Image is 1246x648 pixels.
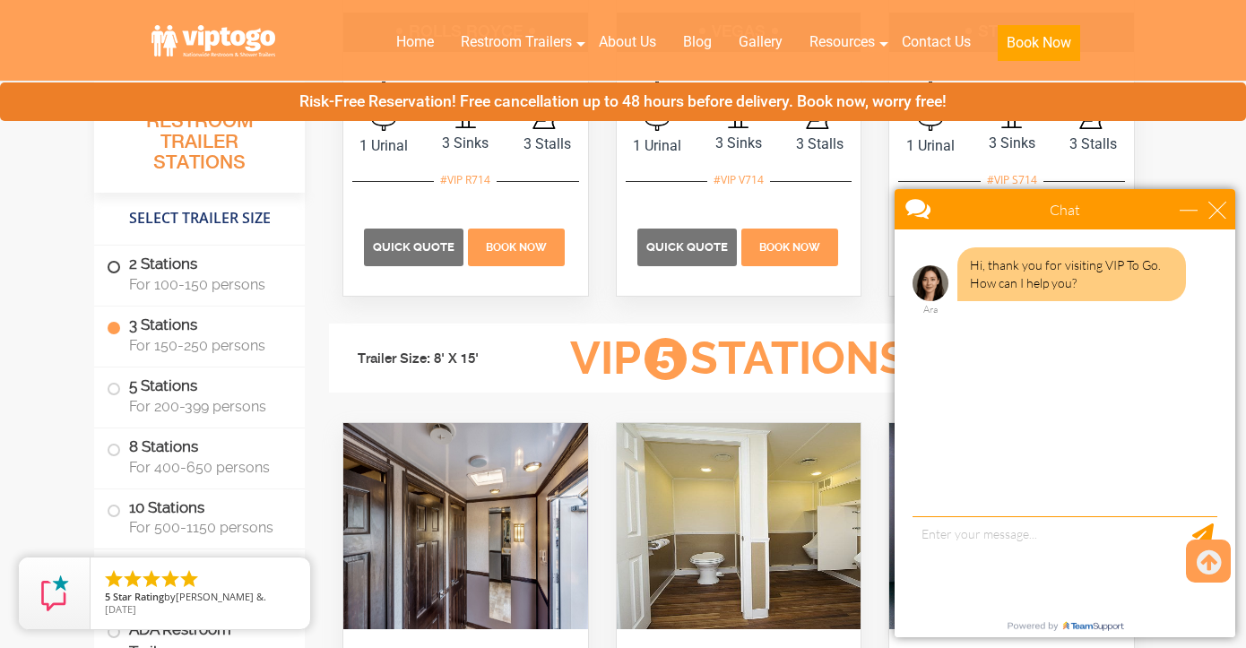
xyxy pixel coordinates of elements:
[129,459,283,476] span: For 400-650 persons
[759,241,820,254] span: Book Now
[617,423,861,629] img: Full view of five station restroom trailer with two separate doors for men and women
[796,22,888,62] a: Resources
[103,568,125,590] li: 
[107,307,292,362] label: 3 Stations
[141,568,162,590] li: 
[971,133,1052,154] span: 3 Sinks
[122,568,143,590] li: 
[707,168,770,192] div: #VIP V714
[884,178,1246,648] iframe: Live Chat Box
[129,398,283,415] span: For 200-399 persons
[447,22,585,62] a: Restroom Trailers
[113,590,164,603] span: Star Rating
[670,22,725,62] a: Blog
[129,276,283,293] span: For 100-150 persons
[160,568,181,590] li: 
[129,337,283,354] span: For 150-250 persons
[94,85,305,193] h3: All Portable Restroom Trailer Stations
[725,22,796,62] a: Gallery
[434,168,497,192] div: #VIP R714
[585,22,670,62] a: About Us
[107,489,292,545] label: 10 Stations
[698,133,780,154] span: 3 Sinks
[105,592,296,604] span: by
[107,549,292,605] label: Sink Trailer
[107,428,292,484] label: 8 Stations
[888,22,984,62] a: Contact Us
[889,135,971,157] span: 1 Urinal
[1052,134,1134,155] span: 3 Stalls
[107,367,292,423] label: 5 Stations
[542,334,935,384] h3: VIP Stations
[342,333,542,386] li: Trailer Size: 8' X 15'
[105,602,136,616] span: [DATE]
[343,135,425,157] span: 1 Urinal
[37,575,73,611] img: Review Rating
[486,241,547,254] span: Book Now
[178,568,200,590] li: 
[176,590,266,603] span: [PERSON_NAME] &.
[779,134,861,155] span: 3 Stalls
[506,134,588,155] span: 3 Stalls
[94,202,305,236] h4: Select Trailer Size
[645,338,687,380] span: 5
[373,240,454,254] span: Quick Quote
[107,246,292,301] label: 2 Stations
[998,25,1080,61] button: Book Now
[637,238,740,255] a: Quick Quote
[739,238,840,255] a: Book Now
[343,423,588,629] img: Full view of five station restroom trailer with two separate doors for men and women
[981,168,1043,192] div: #VIP S714
[466,238,567,255] a: Book Now
[984,22,1094,72] a: Book Now
[129,519,283,536] span: For 500-1150 persons
[364,238,466,255] a: Quick Quote
[646,240,728,254] span: Quick Quote
[617,135,698,157] span: 1 Urinal
[425,133,506,154] span: 3 Sinks
[105,590,110,603] span: 5
[383,22,447,62] a: Home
